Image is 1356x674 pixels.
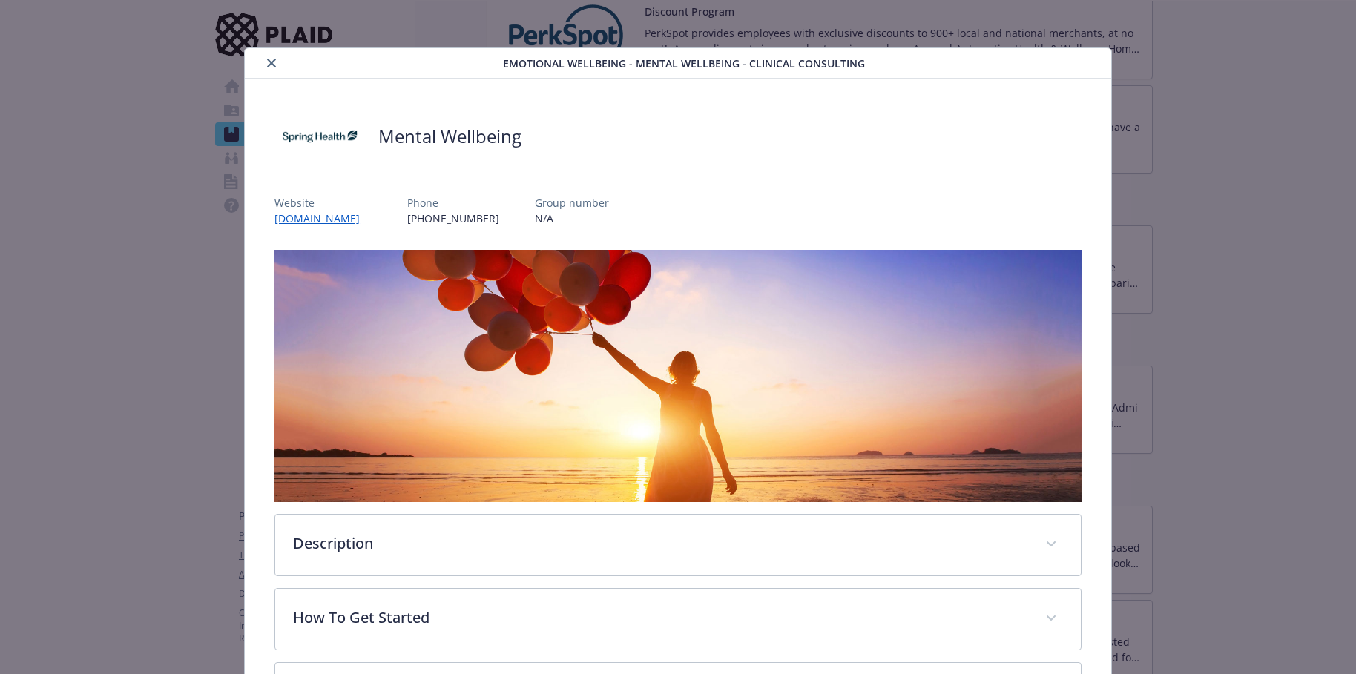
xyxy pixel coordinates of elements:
button: close [263,54,280,72]
p: N/A [535,211,609,226]
span: Emotional Wellbeing - Mental Wellbeing - Clinical Consulting [503,56,865,71]
img: Spring Health [274,114,363,159]
p: [PHONE_NUMBER] [407,211,499,226]
p: Description [293,532,1027,555]
h2: Mental Wellbeing [378,124,521,149]
p: How To Get Started [293,607,1027,629]
div: Description [275,515,1081,575]
p: Phone [407,195,499,211]
img: banner [274,250,1082,502]
a: [DOMAIN_NAME] [274,211,372,225]
p: Website [274,195,372,211]
p: Group number [535,195,609,211]
div: How To Get Started [275,589,1081,650]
